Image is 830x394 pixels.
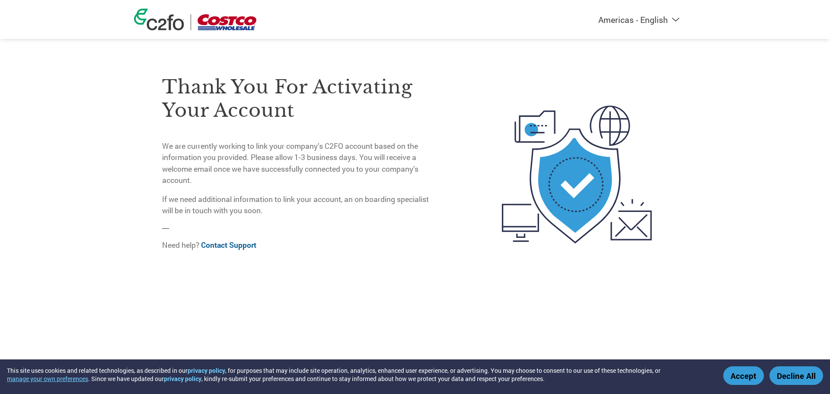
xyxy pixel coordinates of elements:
p: If we need additional information to link your account, an on boarding specialist will be in touc... [162,194,435,217]
img: c2fo logo [134,9,184,30]
h3: Thank you for activating your account [162,75,435,122]
p: We are currently working to link your company’s C2FO account based on the information you provide... [162,141,435,186]
a: privacy policy [188,366,225,375]
a: Contact Support [201,240,256,250]
button: Accept [723,366,764,385]
button: Decline All [769,366,823,385]
div: This site uses cookies and related technologies, as described in our , for purposes that may incl... [7,366,711,383]
a: privacy policy [164,375,201,383]
img: activated [486,57,668,292]
img: Costco [198,14,256,30]
p: Need help? [162,240,435,251]
button: manage your own preferences [7,375,88,383]
div: — [162,57,435,259]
